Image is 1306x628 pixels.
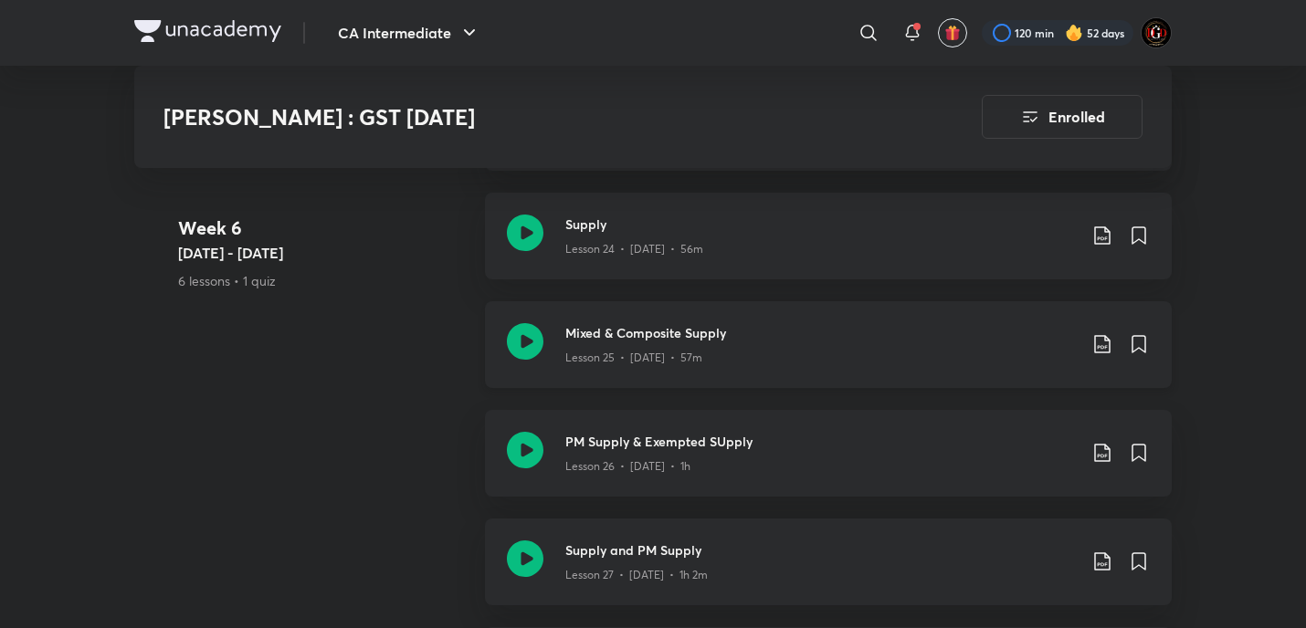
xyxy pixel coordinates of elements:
[565,432,1077,451] h3: PM Supply & Exempted SUpply
[485,193,1172,301] a: SupplyLesson 24 • [DATE] • 56m
[485,410,1172,518] a: PM Supply & Exempted SUpplyLesson 26 • [DATE] • 1h
[1065,24,1083,42] img: streak
[178,242,470,264] h5: [DATE] - [DATE]
[163,104,879,131] h3: [PERSON_NAME] : GST [DATE]
[485,518,1172,627] a: Supply and PM SupplyLesson 27 • [DATE] • 1h 2m
[565,241,703,257] p: Lesson 24 • [DATE] • 56m
[944,25,961,41] img: avatar
[485,301,1172,410] a: Mixed & Composite SupplyLesson 25 • [DATE] • 57m
[327,15,491,51] button: CA Intermediate
[938,18,967,47] button: avatar
[178,215,470,242] h4: Week 6
[565,458,690,475] p: Lesson 26 • [DATE] • 1h
[565,350,702,366] p: Lesson 25 • [DATE] • 57m
[1141,17,1172,48] img: DGD°MrBEAN
[565,323,1077,342] h3: Mixed & Composite Supply
[178,271,470,290] p: 6 lessons • 1 quiz
[565,215,1077,234] h3: Supply
[134,20,281,47] a: Company Logo
[982,95,1143,139] button: Enrolled
[565,540,1077,560] h3: Supply and PM Supply
[134,20,281,42] img: Company Logo
[565,567,708,583] p: Lesson 27 • [DATE] • 1h 2m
